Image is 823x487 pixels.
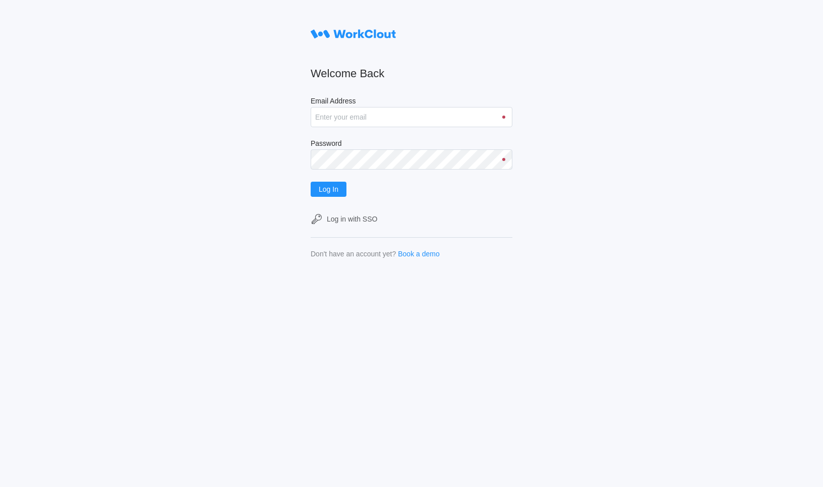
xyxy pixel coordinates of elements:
h2: Welcome Back [311,67,512,81]
label: Email Address [311,97,512,107]
a: Log in with SSO [311,213,512,225]
a: Book a demo [398,250,440,258]
label: Password [311,139,512,149]
span: Log In [319,186,338,193]
button: Log In [311,182,346,197]
input: Enter your email [311,107,512,127]
div: Log in with SSO [327,215,377,223]
div: Don't have an account yet? [311,250,396,258]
